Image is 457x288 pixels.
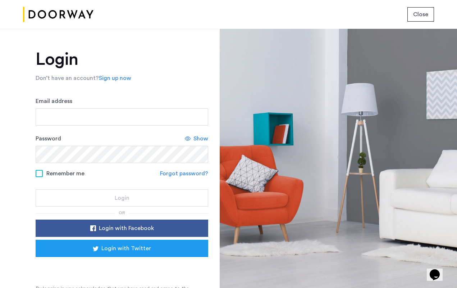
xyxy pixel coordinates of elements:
[413,10,428,19] span: Close
[427,259,450,281] iframe: chat widget
[36,134,61,143] label: Password
[50,259,194,275] div: Sign in with Google. Opens in new tab
[36,97,72,105] label: Email address
[36,75,99,81] span: Don’t have an account?
[193,134,208,143] span: Show
[36,220,208,237] button: button
[407,7,434,22] button: button
[115,194,129,202] span: Login
[36,189,208,207] button: button
[99,74,131,82] a: Sign up now
[160,169,208,178] a: Forgot password?
[101,244,151,253] span: Login with Twitter
[36,51,208,68] h1: Login
[36,240,208,257] button: button
[119,211,125,215] span: or
[46,169,84,178] span: Remember me
[99,224,154,233] span: Login with Facebook
[23,1,93,28] img: logo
